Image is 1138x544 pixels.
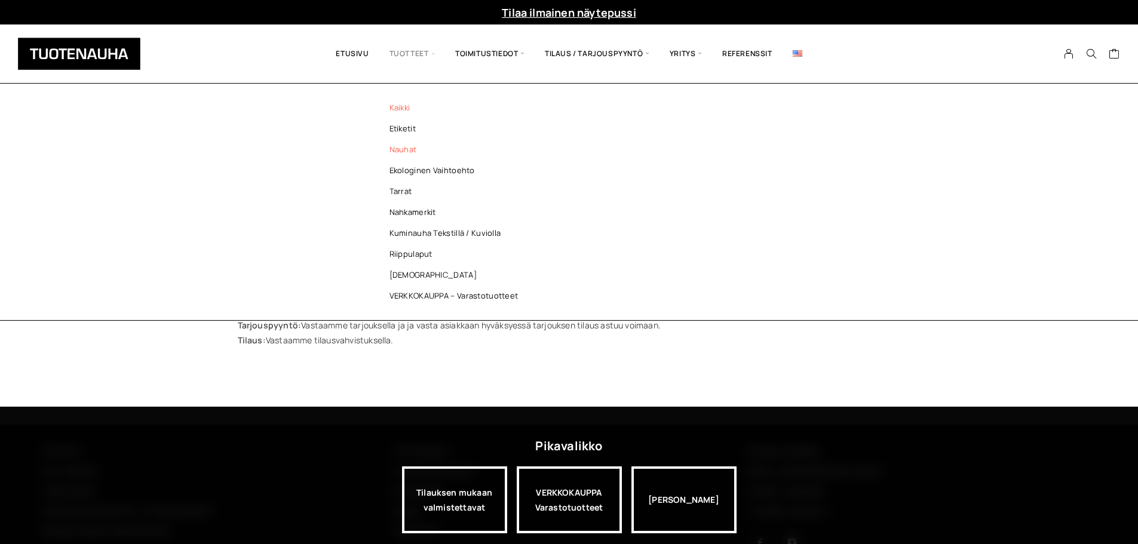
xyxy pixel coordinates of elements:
[712,33,783,74] a: Referenssit
[326,33,379,74] a: Etusivu
[1080,48,1103,59] button: Search
[370,285,544,306] a: VERKKOKAUPPA – Varastotuotteet
[238,319,302,331] strong: Tarjouspyyntö:
[370,181,544,202] a: Tarrat
[535,33,660,74] span: Tilaus / Tarjouspyyntö
[370,265,544,285] a: [DEMOGRAPHIC_DATA]
[535,435,602,457] div: Pikavalikko
[370,139,544,160] a: Nauhat
[238,334,266,346] strong: Tilaus:
[238,318,901,348] p: Vastaamme tarjouksella ja ja vasta asiakkaan hyväksyessä tarjouksen tilaus astuu voimaan. Vastaam...
[1057,48,1081,59] a: My Account
[18,38,140,70] img: Tuotenauha Oy
[502,5,636,20] a: Tilaa ilmainen näytepussi
[370,118,544,139] a: Etiketit
[445,33,535,74] span: Toimitustiedot
[517,466,622,533] a: VERKKOKAUPPAVarastotuotteet
[517,466,622,533] div: VERKKOKAUPPA Varastotuotteet
[660,33,712,74] span: Yritys
[370,160,544,181] a: Ekologinen vaihtoehto
[370,97,544,118] a: Kaikki
[370,223,544,244] a: Kuminauha tekstillä / kuviolla
[370,202,544,223] a: Nahkamerkit
[631,466,737,533] div: [PERSON_NAME]
[793,50,802,57] img: English
[402,466,507,533] a: Tilauksen mukaan valmistettavat
[370,244,544,265] a: Riippulaput
[379,33,445,74] span: Tuotteet
[1109,48,1120,62] a: Cart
